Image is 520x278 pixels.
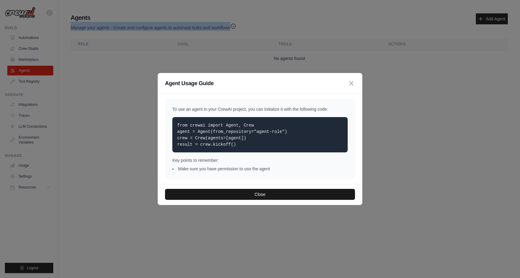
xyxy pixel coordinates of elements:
button: Close [165,189,355,200]
h3: Agent Usage Guide [165,79,214,88]
p: Key points to remember: [172,157,348,163]
code: from crewai import Agent, Crew agent = Agent(from_repository="agent-role") crew = Crew(agents=[ag... [177,123,287,147]
p: To use an agent in your CrewAI project, you can initialize it with the following code: [172,106,348,112]
li: Make sure you have permission to use the agent [172,166,348,172]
